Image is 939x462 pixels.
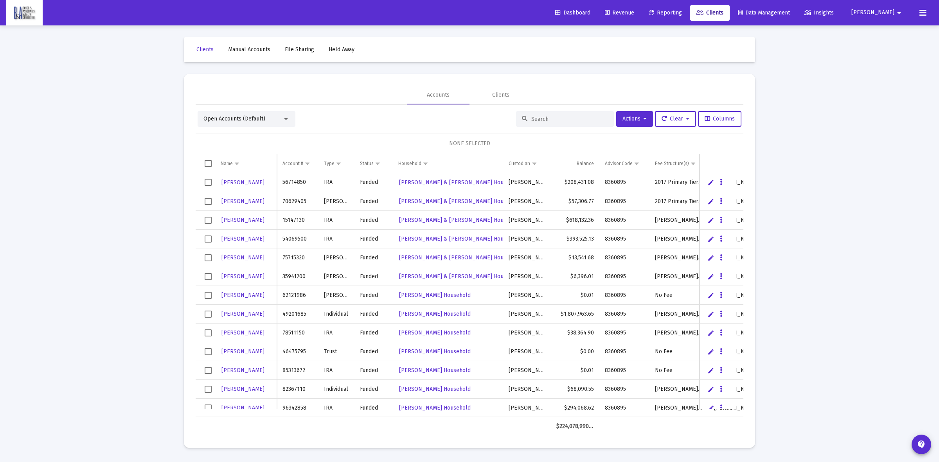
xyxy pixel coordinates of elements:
span: [PERSON_NAME] & [PERSON_NAME] Household [399,254,521,261]
span: Actions [622,115,647,122]
td: 8360895 [599,173,649,192]
td: [PERSON_NAME] Legacy [649,230,709,248]
td: Column Type [318,154,354,173]
div: Funded [360,348,388,356]
td: 8360895 [599,380,649,399]
div: Select row [205,311,212,318]
a: [PERSON_NAME] & [PERSON_NAME] Household [398,177,522,188]
span: [PERSON_NAME] [851,9,894,16]
button: [PERSON_NAME] [842,5,913,20]
span: [PERSON_NAME] [221,311,264,317]
span: Reporting [649,9,682,16]
a: [PERSON_NAME] Household [398,289,471,301]
a: Dashboard [549,5,597,21]
a: Edit [707,292,714,299]
a: [PERSON_NAME] [221,196,265,207]
a: Insights [798,5,840,21]
td: 78511150 [277,324,318,342]
td: Column Fee Structure(s) [649,154,709,173]
a: [PERSON_NAME] Household [398,346,471,357]
td: [PERSON_NAME] [503,230,551,248]
td: [PERSON_NAME] Legacy [649,380,709,399]
td: 8360895 [599,342,649,361]
button: Columns [698,111,741,127]
a: [PERSON_NAME] & [PERSON_NAME] Household [398,196,522,207]
td: 8360895 [599,230,649,248]
a: Revenue [599,5,640,21]
a: [PERSON_NAME] [221,402,265,413]
td: 75715320 [277,248,318,267]
td: [PERSON_NAME] [318,248,354,267]
div: Select row [205,179,212,186]
td: [PERSON_NAME] [503,380,551,399]
a: [PERSON_NAME] Household [398,327,471,338]
td: $6,396.01 [551,267,599,286]
div: Funded [360,404,388,412]
td: [PERSON_NAME] [503,399,551,417]
td: $0.01 [551,286,599,305]
span: Show filter options for column 'Type' [336,160,342,166]
td: 8360895 [599,399,649,417]
span: [PERSON_NAME] [221,273,264,280]
td: IRA [318,211,354,230]
div: Funded [360,273,388,280]
td: No Fee [649,361,709,380]
span: Insights [804,9,834,16]
a: [PERSON_NAME] [221,365,265,376]
a: Edit [707,348,714,355]
a: [PERSON_NAME] Household [398,402,471,413]
a: [PERSON_NAME] [221,308,265,320]
span: [PERSON_NAME] [221,329,264,336]
div: NONE SELECTED [202,140,737,147]
td: Individual [318,305,354,324]
div: Select row [205,292,212,299]
td: 8360895 [599,267,649,286]
mat-icon: contact_support [917,440,926,449]
td: $0.01 [551,361,599,380]
td: 8360895 [599,324,649,342]
td: 8360895 [599,305,649,324]
td: 62121986 [277,286,318,305]
div: Funded [360,310,388,318]
a: [PERSON_NAME] & [PERSON_NAME] Household [398,214,522,226]
span: File Sharing [285,46,314,53]
span: [PERSON_NAME] & [PERSON_NAME] Household [399,235,521,242]
td: [PERSON_NAME] Legacy [649,211,709,230]
a: [PERSON_NAME] [221,327,265,338]
span: [PERSON_NAME] [221,348,264,355]
td: $57,306.77 [551,192,599,211]
a: Manual Accounts [222,42,277,58]
div: Clients [492,91,509,99]
span: Columns [705,115,735,122]
div: Balance [577,160,594,167]
a: Clients [690,5,730,21]
td: Column Name [215,154,277,173]
a: Edit [707,367,714,374]
button: Clear [655,111,696,127]
span: [PERSON_NAME] Household [399,311,471,317]
td: 49201685 [277,305,318,324]
td: Column Household [393,154,503,173]
a: Edit [707,311,714,318]
span: [PERSON_NAME] & [PERSON_NAME] Household [399,198,521,205]
div: $224,078,990.83 [556,422,594,430]
td: [PERSON_NAME] [503,286,551,305]
td: [PERSON_NAME] Legacy [649,324,709,342]
td: $618,132.36 [551,211,599,230]
div: Accounts [427,91,450,99]
div: Select row [205,254,212,261]
td: 8360895 [599,361,649,380]
span: [PERSON_NAME] [221,386,264,392]
a: Edit [707,198,714,205]
td: Column Account # [277,154,318,173]
span: [PERSON_NAME] Household [399,329,471,336]
div: Funded [360,367,388,374]
a: [PERSON_NAME] [221,383,265,395]
div: Funded [360,178,388,186]
span: Show filter options for column 'Advisor Code' [634,160,640,166]
span: [PERSON_NAME] Household [399,292,471,298]
a: Edit [707,254,714,261]
td: IRA [318,399,354,417]
span: Show filter options for column 'Status' [375,160,381,166]
a: Reporting [642,5,688,21]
